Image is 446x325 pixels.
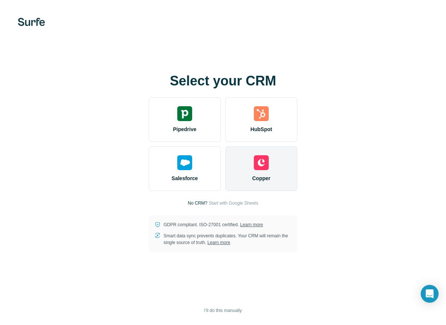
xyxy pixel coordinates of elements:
[251,126,272,133] span: HubSpot
[177,106,192,121] img: pipedrive's logo
[188,200,207,207] p: No CRM?
[149,74,297,88] h1: Select your CRM
[164,233,291,246] p: Smart data sync prevents duplicates. Your CRM will remain the single source of truth.
[421,285,439,303] div: Open Intercom Messenger
[177,155,192,170] img: salesforce's logo
[199,305,247,316] button: I’ll do this manually
[254,106,269,121] img: hubspot's logo
[207,240,230,245] a: Learn more
[172,175,198,182] span: Salesforce
[173,126,196,133] span: Pipedrive
[252,175,271,182] span: Copper
[254,155,269,170] img: copper's logo
[204,307,242,314] span: I’ll do this manually
[18,18,45,26] img: Surfe's logo
[240,222,263,227] a: Learn more
[164,221,263,228] p: GDPR compliant. ISO-27001 certified.
[209,200,258,207] button: Start with Google Sheets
